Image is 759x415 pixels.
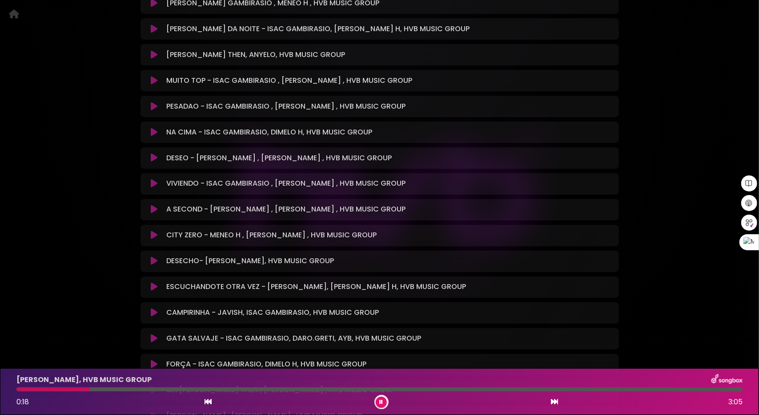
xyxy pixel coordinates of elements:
[166,282,466,293] p: ESCUCHANDOTE OTRA VEZ - [PERSON_NAME], [PERSON_NAME] H, HVB MUSIC GROUP
[166,334,421,344] p: GATA SALVAJE - ISAC GAMBIRASIO, DARO.GRETI, AYB, HVB MUSIC GROUP
[166,75,412,86] p: MUITO TOP - ISAC GAMBIRASIO , [PERSON_NAME] , HVB MUSIC GROUP
[166,256,334,267] p: DESECHO- [PERSON_NAME], HVB MUSIC GROUP
[166,24,470,34] p: [PERSON_NAME] DA NOITE - ISAC GAMBIRASIO, [PERSON_NAME] H, HVB MUSIC GROUP
[166,308,379,318] p: CAMPIRINHA - JAVISH, ISAC GAMBIRASIO, HVB MUSIC GROUP
[166,204,406,215] p: A SECOND - [PERSON_NAME] , [PERSON_NAME] , HVB MUSIC GROUP
[166,127,372,138] p: NA CIMA - ISAC GAMBIRASIO, DIMELO H, HVB MUSIC GROUP
[16,397,29,407] span: 0:18
[166,49,345,60] p: [PERSON_NAME] THEN, ANYELO, HVB MUSIC GROUP
[166,153,392,163] p: DESEO - [PERSON_NAME] , [PERSON_NAME] , HVB MUSIC GROUP
[728,397,743,407] span: 3:05
[16,374,152,385] p: [PERSON_NAME], HVB MUSIC GROUP
[166,230,377,241] p: CITY ZERO - MENEO H , [PERSON_NAME] , HVB MUSIC GROUP
[166,359,366,370] p: FORÇA - ISAC GAMBIRASIO, DIMELO H, HVB MUSIC GROUP
[711,374,743,386] img: songbox-logo-white.png
[166,179,406,189] p: VIVIENDO - ISAC GAMBIRASIO , [PERSON_NAME] , HVB MUSIC GROUP
[166,101,406,112] p: PESADAO - ISAC GAMBIRASIO , [PERSON_NAME] , HVB MUSIC GROUP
